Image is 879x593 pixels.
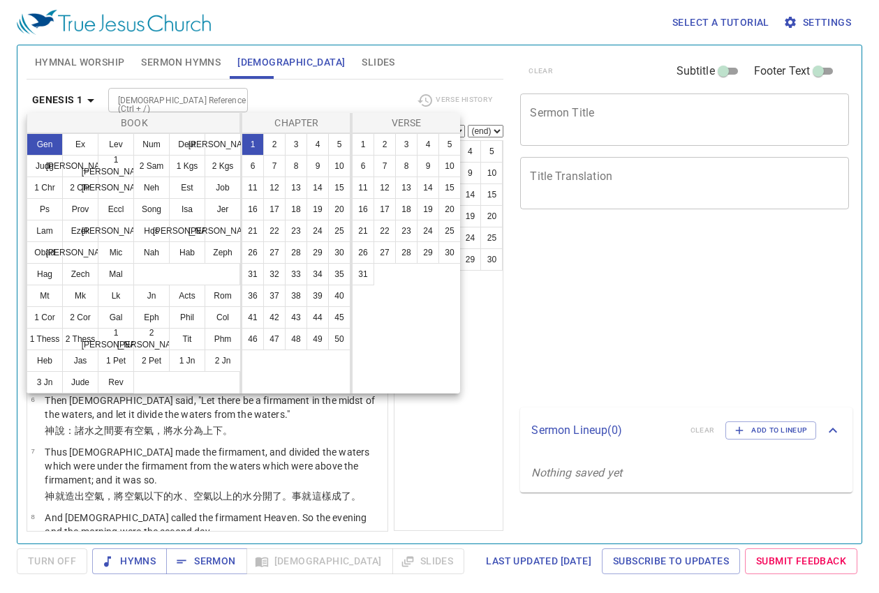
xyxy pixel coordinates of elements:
[395,220,418,242] button: 23
[352,177,374,199] button: 11
[306,263,329,285] button: 34
[352,155,374,177] button: 6
[242,241,264,264] button: 26
[133,220,170,242] button: Hos
[374,177,396,199] button: 12
[395,177,418,199] button: 13
[27,306,63,329] button: 1 Cor
[417,241,439,264] button: 29
[27,241,63,264] button: Obad
[27,350,63,372] button: Heb
[352,263,374,285] button: 31
[169,198,205,220] button: Isa
[30,116,239,130] p: Book
[205,328,241,350] button: Phm
[133,306,170,329] button: Eph
[205,220,241,242] button: [PERSON_NAME]
[27,155,63,177] button: Judg
[285,198,307,220] button: 18
[355,116,457,130] p: Verse
[98,177,134,199] button: [PERSON_NAME]
[98,285,134,307] button: Lk
[27,133,63,156] button: Gen
[285,133,307,156] button: 3
[98,350,134,372] button: 1 Pet
[306,306,329,329] button: 44
[27,198,63,220] button: Ps
[62,220,98,242] button: Ezek
[62,285,98,307] button: Mk
[352,133,374,156] button: 1
[133,241,170,264] button: Nah
[242,328,264,350] button: 46
[285,241,307,264] button: 28
[263,198,286,220] button: 17
[98,155,134,177] button: 1 [PERSON_NAME]
[417,133,439,156] button: 4
[27,285,63,307] button: Mt
[285,285,307,307] button: 38
[417,177,439,199] button: 14
[205,133,241,156] button: [PERSON_NAME]
[62,371,98,393] button: Jude
[306,285,329,307] button: 39
[352,241,374,264] button: 26
[306,155,329,177] button: 9
[374,220,396,242] button: 22
[306,133,329,156] button: 4
[169,328,205,350] button: Tit
[27,177,63,199] button: 1 Chr
[62,306,98,329] button: 2 Cor
[242,133,264,156] button: 1
[285,306,307,329] button: 43
[242,198,264,220] button: 16
[306,241,329,264] button: 29
[169,350,205,372] button: 1 Jn
[374,155,396,177] button: 7
[306,220,329,242] button: 24
[98,263,134,285] button: Mal
[306,198,329,220] button: 19
[205,241,241,264] button: Zeph
[328,155,350,177] button: 10
[374,133,396,156] button: 2
[242,306,264,329] button: 41
[133,350,170,372] button: 2 Pet
[328,285,350,307] button: 40
[438,133,461,156] button: 5
[263,263,286,285] button: 32
[242,263,264,285] button: 31
[263,177,286,199] button: 12
[169,285,205,307] button: Acts
[169,306,205,329] button: Phil
[169,241,205,264] button: Hab
[263,241,286,264] button: 27
[62,350,98,372] button: Jas
[352,198,374,220] button: 16
[328,306,350,329] button: 45
[98,241,134,264] button: Mic
[306,177,329,199] button: 14
[285,177,307,199] button: 13
[169,220,205,242] button: [PERSON_NAME]
[205,177,241,199] button: Job
[263,133,286,156] button: 2
[62,263,98,285] button: Zech
[205,285,241,307] button: Rom
[263,155,286,177] button: 7
[98,133,134,156] button: Lev
[328,241,350,264] button: 30
[62,198,98,220] button: Prov
[27,263,63,285] button: Hag
[169,133,205,156] button: Deut
[328,177,350,199] button: 15
[133,155,170,177] button: 2 Sam
[352,220,374,242] button: 21
[242,285,264,307] button: 36
[395,155,418,177] button: 8
[263,285,286,307] button: 37
[395,241,418,264] button: 28
[27,371,63,393] button: 3 Jn
[417,220,439,242] button: 24
[242,177,264,199] button: 11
